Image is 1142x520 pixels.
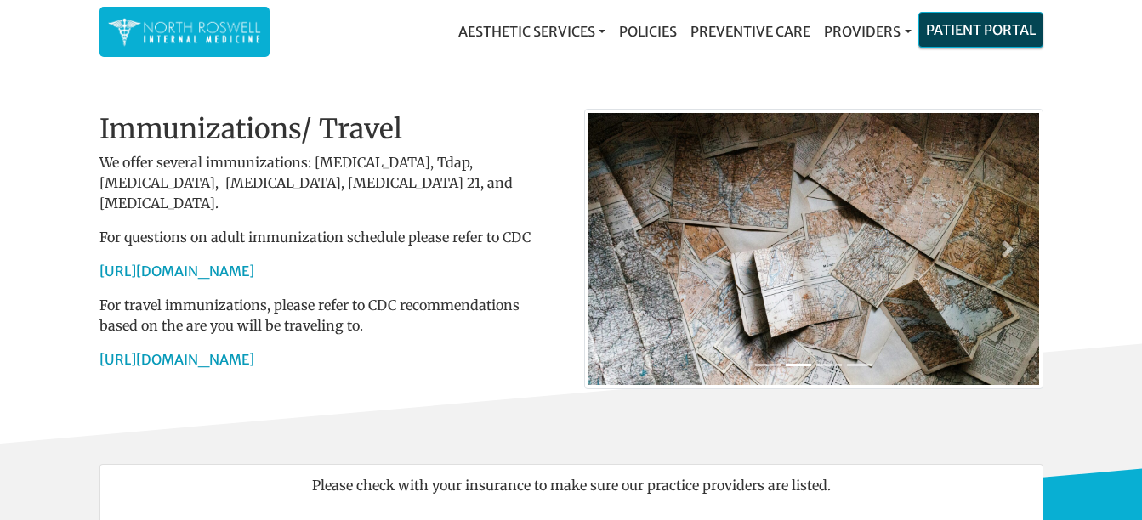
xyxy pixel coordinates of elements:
[612,14,684,48] a: Policies
[684,14,817,48] a: Preventive Care
[452,14,612,48] a: Aesthetic Services
[99,464,1043,506] li: Please check with your insurance to make sure our practice providers are listed.
[99,152,559,213] p: We offer several immunizations: [MEDICAL_DATA], Tdap, [MEDICAL_DATA], [MEDICAL_DATA], [MEDICAL_DA...
[919,13,1043,47] a: Patient Portal
[99,227,559,247] p: For questions on adult immunization schedule please refer to CDC
[99,351,254,368] a: [URL][DOMAIN_NAME]
[108,15,261,48] img: North Roswell Internal Medicine
[99,295,559,336] p: For travel immunizations, please refer to CDC recommendations based on the are you will be travel...
[99,263,254,280] a: [URL][DOMAIN_NAME]
[99,113,559,145] h2: Immunizations/ Travel
[817,14,918,48] a: Providers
